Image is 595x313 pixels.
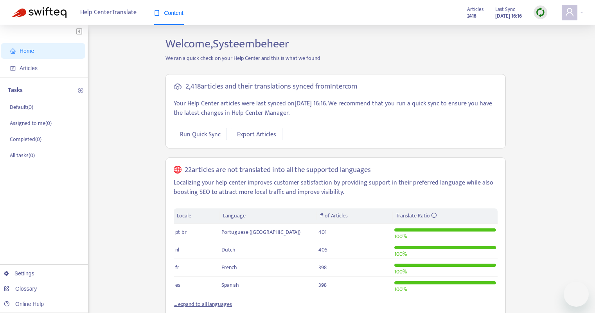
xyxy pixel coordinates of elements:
[394,250,407,259] span: 100 %
[20,48,34,54] span: Home
[175,245,179,254] span: nl
[565,7,574,17] span: user
[80,5,137,20] span: Help Center Translate
[154,10,160,16] span: book
[564,282,589,307] iframe: Button to launch messaging window
[4,270,34,277] a: Settings
[495,12,522,20] strong: [DATE] 16:16
[180,130,221,139] span: Run Quick Sync
[174,128,227,140] button: Run Quick Sync
[175,263,179,272] span: fr
[10,135,41,143] p: Completed ( 0 )
[394,267,407,276] span: 100 %
[221,263,237,272] span: French
[174,166,182,175] span: global
[175,228,187,237] span: pt-br
[231,128,282,140] button: Export Articles
[154,10,183,16] span: Content
[318,245,327,254] span: 405
[174,208,220,224] th: Locale
[4,301,44,307] a: Online Help
[495,5,515,14] span: Last Sync
[318,228,327,237] span: 401
[536,7,545,17] img: sync.dc5367851b00ba804db3.png
[174,300,232,309] a: ... expand to all languages
[160,54,512,62] p: We ran a quick check on your Help Center and this is what we found
[317,208,392,224] th: # of Articles
[20,65,38,71] span: Articles
[394,285,407,294] span: 100 %
[12,7,67,18] img: Swifteq
[4,286,37,292] a: Glossary
[10,119,52,127] p: Assigned to me ( 0 )
[10,65,16,71] span: account-book
[174,83,182,90] span: cloud-sync
[318,263,327,272] span: 398
[8,86,23,95] p: Tasks
[175,280,180,289] span: es
[10,151,35,159] p: All tasks ( 0 )
[78,88,83,93] span: plus-circle
[185,166,371,175] h5: 22 articles are not translated into all the supported languages
[10,103,33,111] p: Default ( 0 )
[237,130,276,139] span: Export Articles
[221,245,235,254] span: Dutch
[318,280,327,289] span: 398
[220,208,317,224] th: Language
[174,99,498,118] p: Your Help Center articles were last synced on [DATE] 16:16 . We recommend that you run a quick sy...
[10,48,16,54] span: home
[394,232,407,241] span: 100 %
[185,82,357,91] h5: 2,418 articles and their translations synced from Intercom
[396,212,494,220] div: Translate Ratio
[467,5,484,14] span: Articles
[467,12,476,20] strong: 2418
[165,34,289,54] span: Welcome, Systeembeheer
[221,228,300,237] span: Portuguese ([GEOGRAPHIC_DATA])
[221,280,239,289] span: Spanish
[174,178,498,197] p: Localizing your help center improves customer satisfaction by providing support in their preferre...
